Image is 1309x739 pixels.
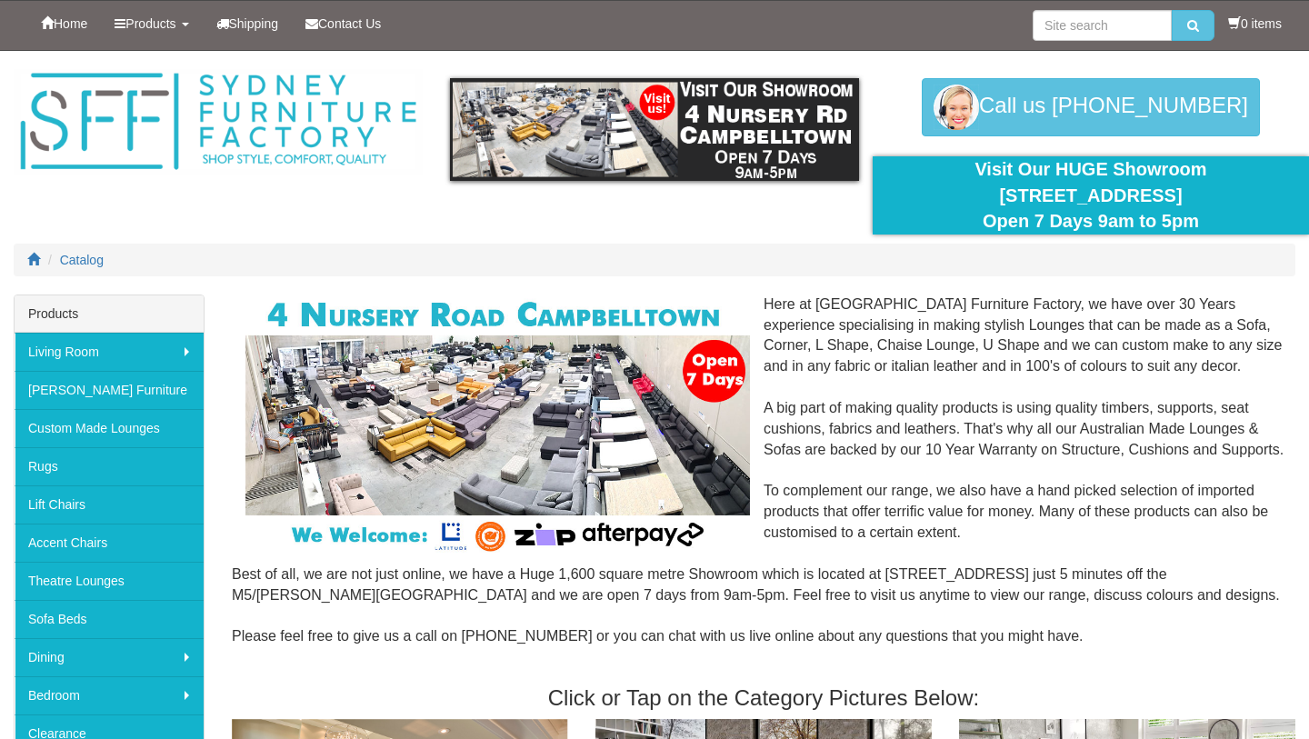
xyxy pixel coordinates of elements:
[15,562,204,600] a: Theatre Lounges
[229,16,279,31] span: Shipping
[15,638,204,676] a: Dining
[1228,15,1282,33] li: 0 items
[232,686,1295,710] h3: Click or Tap on the Category Pictures Below:
[15,485,204,524] a: Lift Chairs
[15,409,204,447] a: Custom Made Lounges
[125,16,175,31] span: Products
[15,371,204,409] a: [PERSON_NAME] Furniture
[54,16,87,31] span: Home
[15,295,204,333] div: Products
[886,156,1295,235] div: Visit Our HUGE Showroom [STREET_ADDRESS] Open 7 Days 9am to 5pm
[14,69,423,175] img: Sydney Furniture Factory
[318,16,381,31] span: Contact Us
[60,253,104,267] a: Catalog
[15,676,204,714] a: Bedroom
[292,1,395,46] a: Contact Us
[15,524,204,562] a: Accent Chairs
[245,295,750,557] img: Corner Modular Lounges
[450,78,859,181] img: showroom.gif
[15,447,204,485] a: Rugs
[27,1,101,46] a: Home
[232,295,1295,668] div: Here at [GEOGRAPHIC_DATA] Furniture Factory, we have over 30 Years experience specialising in mak...
[203,1,293,46] a: Shipping
[15,600,204,638] a: Sofa Beds
[15,333,204,371] a: Living Room
[1033,10,1172,41] input: Site search
[101,1,202,46] a: Products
